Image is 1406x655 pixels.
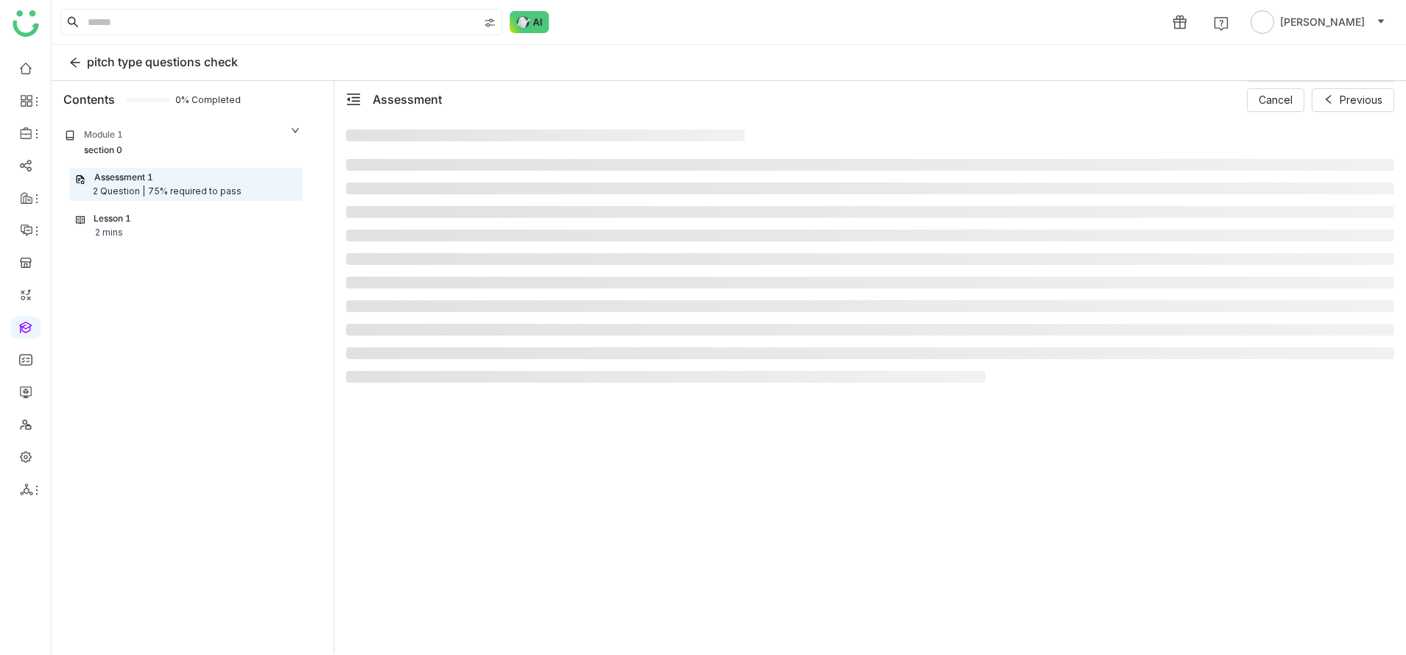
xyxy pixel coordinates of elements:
[13,10,39,37] img: logo
[84,128,123,142] div: Module 1
[1214,16,1229,31] img: help.svg
[346,92,361,107] button: menu-fold
[1247,88,1304,112] button: Cancel
[1312,88,1394,112] button: Previous
[1251,10,1274,34] img: avatar
[148,185,242,199] div: 75% required to pass
[94,212,131,226] div: Lesson 1
[63,91,115,108] div: Contents
[373,91,442,108] div: Assessment
[510,11,549,33] img: ask-buddy-normal.svg
[76,215,85,225] img: lesson.svg
[484,17,496,29] img: search-type.svg
[75,174,85,185] img: assessment.svg
[1259,92,1293,108] span: Cancel
[87,54,238,69] span: pitch type questions check
[1340,92,1382,108] span: Previous
[55,118,312,168] div: Module 1section 0
[1248,10,1388,34] button: [PERSON_NAME]
[93,185,145,199] div: 2 Question |
[95,226,123,240] div: 2 mins
[175,96,193,105] span: 0% Completed
[84,144,122,157] div: section 0
[1280,14,1365,30] span: [PERSON_NAME]
[94,171,153,185] div: Assessment 1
